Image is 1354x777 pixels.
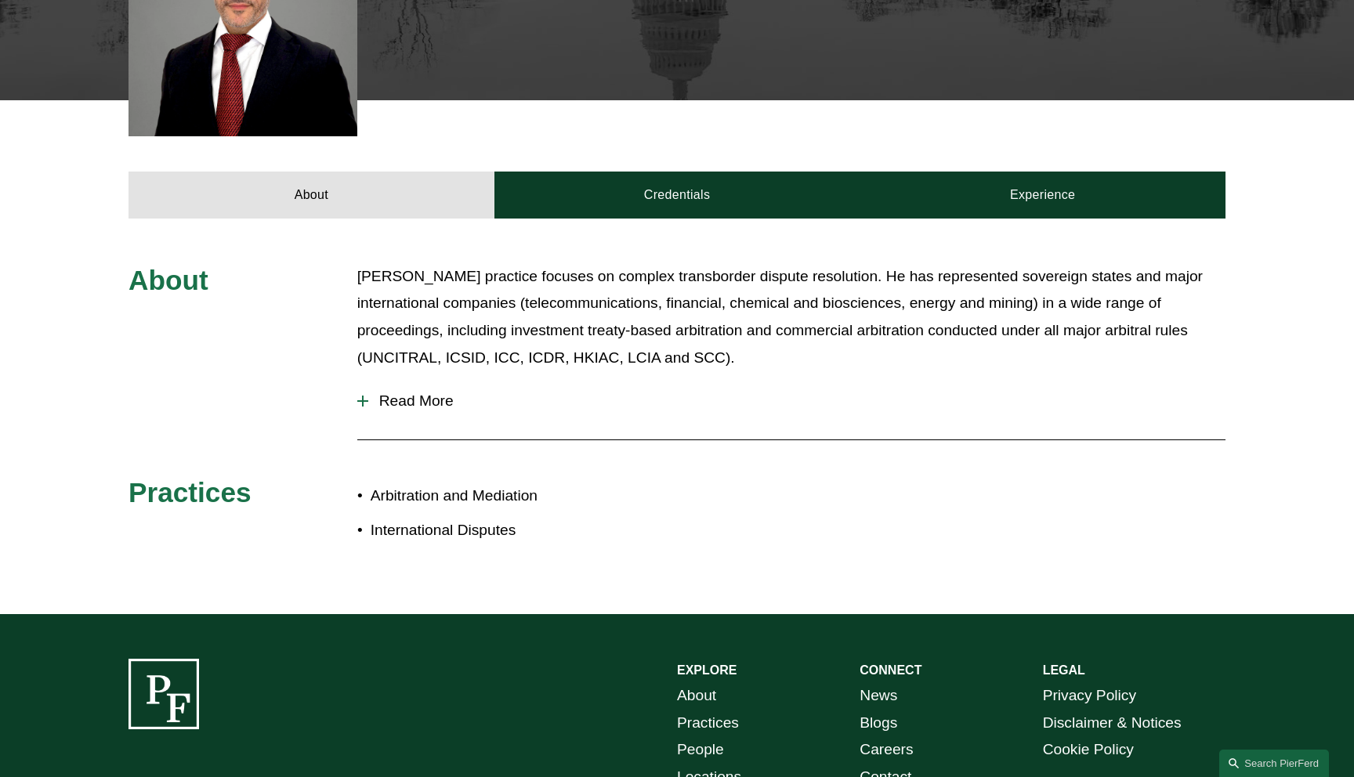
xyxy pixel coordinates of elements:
[1219,750,1329,777] a: Search this site
[860,710,897,737] a: Blogs
[860,736,913,764] a: Careers
[368,392,1225,410] span: Read More
[860,172,1225,219] a: Experience
[860,682,897,710] a: News
[371,517,677,544] p: International Disputes
[1043,682,1136,710] a: Privacy Policy
[677,710,739,737] a: Practices
[129,172,494,219] a: About
[677,736,724,764] a: People
[1043,736,1134,764] a: Cookie Policy
[129,477,252,508] span: Practices
[494,172,860,219] a: Credentials
[1043,710,1182,737] a: Disclaimer & Notices
[1043,663,1085,677] strong: LEGAL
[860,663,921,677] strong: CONNECT
[129,265,208,295] span: About
[357,263,1225,371] p: [PERSON_NAME] practice focuses on complex transborder dispute resolution. He has represented sove...
[371,482,677,510] p: Arbitration and Mediation
[357,381,1225,421] button: Read More
[677,682,716,710] a: About
[677,663,737,677] strong: EXPLORE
